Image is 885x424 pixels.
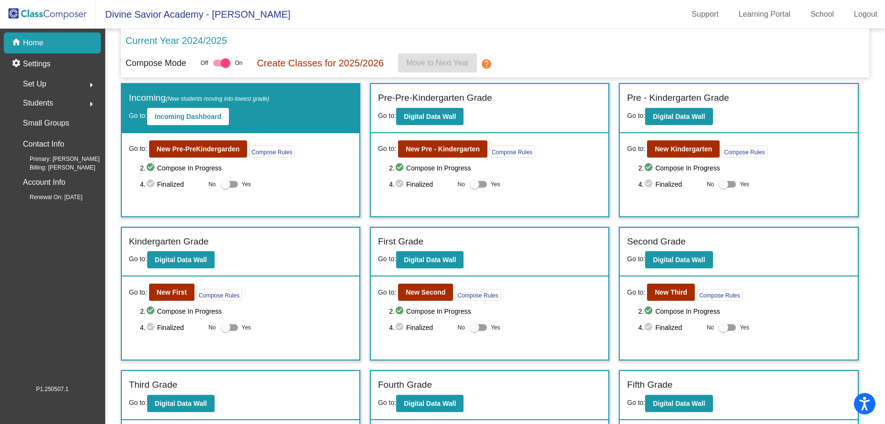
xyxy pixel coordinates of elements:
[489,146,535,158] button: Compose Rules
[455,289,500,301] button: Compose Rules
[23,58,51,70] p: Settings
[627,255,645,263] span: Go to:
[645,108,712,125] button: Digital Data Wall
[627,144,645,154] span: Go to:
[404,256,456,264] b: Digital Data Wall
[146,306,157,317] mat-icon: check_circle
[378,112,396,119] span: Go to:
[458,180,465,189] span: No
[722,146,767,158] button: Compose Rules
[396,251,464,268] button: Digital Data Wall
[14,193,82,201] span: Renewal On: [DATE]
[645,395,712,412] button: Digital Data Wall
[23,176,65,189] p: Account Info
[129,378,177,392] label: Third Grade
[644,322,655,333] mat-icon: check_circle
[644,162,655,174] mat-icon: check_circle
[126,33,227,48] p: Current Year 2024/2025
[404,400,456,407] b: Digital Data Wall
[395,179,406,190] mat-icon: check_circle
[404,113,456,120] b: Digital Data Wall
[378,378,432,392] label: Fourth Grade
[398,140,487,158] button: New Pre - Kindergarten
[647,140,720,158] button: New Kindergarten
[249,146,294,158] button: Compose Rules
[707,180,714,189] span: No
[406,145,480,153] b: New Pre - Kindergarten
[11,58,23,70] mat-icon: settings
[157,145,240,153] b: New Pre-PreKindergarden
[655,145,712,153] b: New Kindergarten
[23,96,53,110] span: Students
[149,284,194,301] button: New First
[395,322,406,333] mat-icon: check_circle
[129,287,147,297] span: Go to:
[86,98,97,110] mat-icon: arrow_right
[491,322,500,333] span: Yes
[140,306,352,317] span: 2. Compose In Progress
[491,179,500,190] span: Yes
[644,306,655,317] mat-icon: check_circle
[655,288,687,296] b: New Third
[86,79,97,91] mat-icon: arrow_right
[627,112,645,119] span: Go to:
[201,59,208,67] span: Off
[458,323,465,332] span: No
[740,322,749,333] span: Yes
[638,322,702,333] span: 4. Finalized
[147,108,229,125] button: Incoming Dashboard
[155,400,207,407] b: Digital Data Wall
[146,179,157,190] mat-icon: check_circle
[155,256,207,264] b: Digital Data Wall
[126,57,186,70] p: Compose Mode
[398,284,453,301] button: New Second
[644,179,655,190] mat-icon: check_circle
[14,163,95,172] span: Billing: [PERSON_NAME]
[23,138,64,151] p: Contact Info
[406,288,445,296] b: New Second
[378,255,396,263] span: Go to:
[627,235,686,249] label: Second Grade
[242,322,251,333] span: Yes
[395,162,406,174] mat-icon: check_circle
[406,59,469,67] span: Move to Next Year
[638,162,851,174] span: 2. Compose In Progress
[627,91,729,105] label: Pre - Kindergarten Grade
[395,306,406,317] mat-icon: check_circle
[23,117,69,130] p: Small Groups
[242,179,251,190] span: Yes
[638,306,851,317] span: 2. Compose In Progress
[389,162,601,174] span: 2. Compose In Progress
[155,113,221,120] b: Incoming Dashboard
[208,323,216,332] span: No
[129,144,147,154] span: Go to:
[707,323,714,332] span: No
[23,37,43,49] p: Home
[378,287,396,297] span: Go to:
[740,179,749,190] span: Yes
[627,287,645,297] span: Go to:
[697,289,742,301] button: Compose Rules
[638,179,702,190] span: 4. Finalized
[398,53,477,73] button: Move to Next Year
[684,7,726,22] a: Support
[846,7,885,22] a: Logout
[129,112,147,119] span: Go to:
[396,395,464,412] button: Digital Data Wall
[653,256,705,264] b: Digital Data Wall
[378,144,396,154] span: Go to:
[196,289,242,301] button: Compose Rules
[129,255,147,263] span: Go to:
[378,235,423,249] label: First Grade
[389,306,601,317] span: 2. Compose In Progress
[129,399,147,406] span: Go to:
[96,7,291,22] span: Divine Savior Academy - [PERSON_NAME]
[803,7,842,22] a: School
[147,395,215,412] button: Digital Data Wall
[627,399,645,406] span: Go to:
[23,77,46,91] span: Set Up
[129,91,270,105] label: Incoming
[378,91,492,105] label: Pre-Pre-Kindergarten Grade
[389,179,453,190] span: 4. Finalized
[140,162,352,174] span: 2. Compose In Progress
